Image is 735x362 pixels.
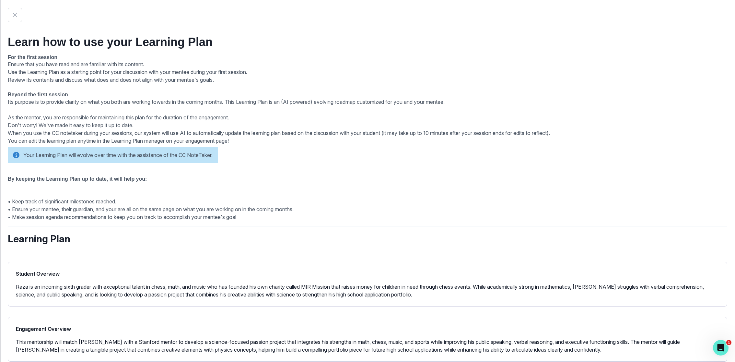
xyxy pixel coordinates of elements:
[8,54,727,84] p: Ensure that you have read and are familiar with its content. Use the Learning Plan as a starting ...
[8,35,727,49] h2: Learn how to use your Learning Plan
[8,54,727,60] h2: For the first session
[16,283,719,298] p: Raza is an incoming sixth grader with exceptional talent in chess, math, and music who has founde...
[8,147,218,163] div: Your Learning Plan will evolve over time with the assistance of the CC NoteTaker.
[16,338,719,354] p: This mentorship will match [PERSON_NAME] with a Stanford mentor to develop a science-focused pass...
[713,340,729,356] iframe: Intercom live chat
[8,89,727,221] p: Its purpose is to provide clarity on what you both are working towards in the coming months. This...
[8,232,727,246] div: Learning Plan
[16,325,719,333] p: Engagement Overview
[726,340,731,345] span: 1
[8,91,727,98] h2: Beyond the first session
[16,270,719,278] p: Student Overview
[8,176,727,182] h2: By keeping the Learning Plan up to date, it will help you:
